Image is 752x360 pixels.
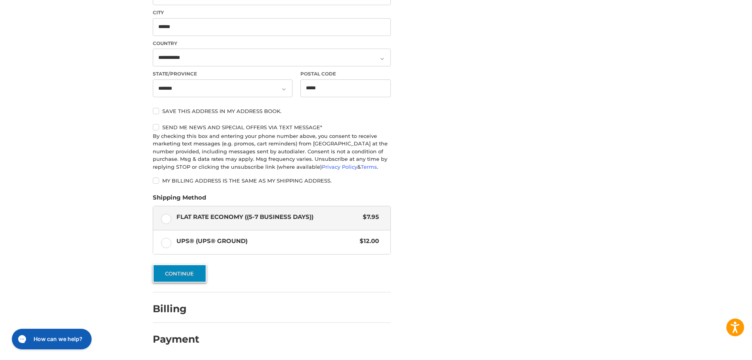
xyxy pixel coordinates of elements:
h2: Payment [153,333,199,345]
button: Continue [153,264,206,283]
span: UPS® (UPS® Ground) [176,237,356,246]
span: Flat Rate Economy ((5-7 Business Days)) [176,213,359,222]
span: $7.95 [359,213,379,222]
legend: Shipping Method [153,193,206,206]
a: Privacy Policy [322,164,357,170]
label: State/Province [153,70,293,77]
div: By checking this box and entering your phone number above, you consent to receive marketing text ... [153,132,391,171]
h2: Billing [153,303,199,315]
label: Send me news and special offers via text message* [153,124,391,130]
label: City [153,9,391,16]
label: My billing address is the same as my shipping address. [153,177,391,184]
label: Country [153,40,391,47]
label: Postal Code [300,70,391,77]
a: Terms [361,164,377,170]
label: Save this address in my address book. [153,108,391,114]
span: $12.00 [356,237,379,246]
iframe: Gorgias live chat messenger [8,326,94,352]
